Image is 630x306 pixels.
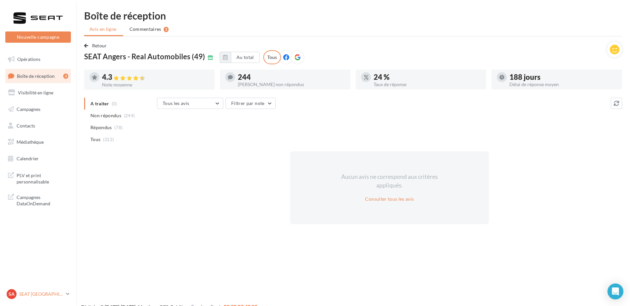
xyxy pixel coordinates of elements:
[103,137,114,142] span: (322)
[5,31,71,43] button: Nouvelle campagne
[509,82,617,87] div: Délai de réponse moyen
[238,74,345,81] div: 244
[84,11,622,21] div: Boîte de réception
[157,98,223,109] button: Tous les avis
[374,74,481,81] div: 24 %
[92,43,107,48] span: Retour
[90,136,100,143] span: Tous
[333,173,446,189] div: Aucun avis ne correspond aux critères appliqués.
[17,156,39,161] span: Calendrier
[374,82,481,87] div: Taux de réponse
[18,90,53,95] span: Visibilité en ligne
[102,82,209,87] div: Note moyenne
[17,139,44,145] span: Médiathèque
[17,123,35,128] span: Contacts
[4,69,72,83] a: Boîte de réception3
[4,102,72,116] a: Campagnes
[220,52,260,63] button: Au total
[4,135,72,149] a: Médiathèque
[226,98,276,109] button: Filtrer par note
[263,50,281,64] div: Tous
[164,27,169,32] div: 3
[17,56,40,62] span: Opérations
[4,119,72,133] a: Contacts
[114,125,123,130] span: (78)
[362,195,416,203] button: Consulter tous les avis
[5,288,71,300] a: SA SEAT [GEOGRAPHIC_DATA]
[163,100,189,106] span: Tous les avis
[238,82,345,87] div: [PERSON_NAME] non répondus
[4,52,72,66] a: Opérations
[84,53,205,60] span: SEAT Angers - Real Automobiles (49)
[231,52,260,63] button: Au total
[17,106,40,112] span: Campagnes
[17,171,68,185] span: PLV et print personnalisable
[17,193,68,207] span: Campagnes DataOnDemand
[4,168,72,188] a: PLV et print personnalisable
[84,42,110,50] button: Retour
[90,124,112,131] span: Répondus
[607,283,623,299] div: Open Intercom Messenger
[102,74,209,81] div: 4.3
[90,112,121,119] span: Non répondus
[4,190,72,210] a: Campagnes DataOnDemand
[4,152,72,166] a: Calendrier
[17,73,55,78] span: Boîte de réception
[4,86,72,100] a: Visibilité en ligne
[63,74,68,79] div: 3
[124,113,135,118] span: (244)
[509,74,617,81] div: 188 jours
[130,26,161,32] span: Commentaires
[19,291,63,297] p: SEAT [GEOGRAPHIC_DATA]
[9,291,15,297] span: SA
